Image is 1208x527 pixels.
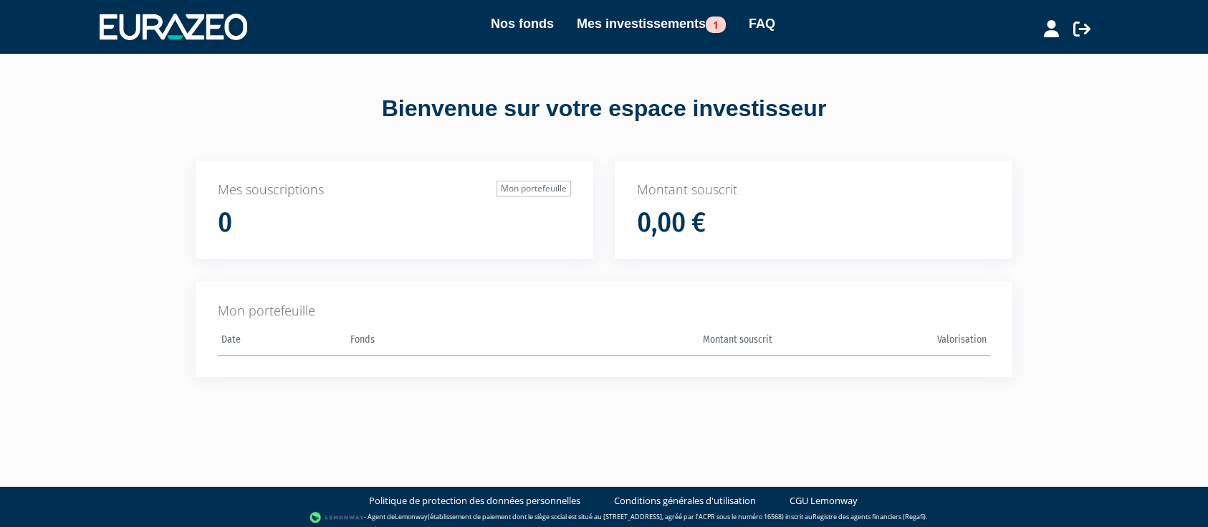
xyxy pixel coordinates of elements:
[218,329,347,356] th: Date
[395,513,428,522] a: Lemonway
[218,181,571,199] p: Mes souscriptions
[614,494,756,508] a: Conditions générales d'utilisation
[749,14,775,34] a: FAQ
[218,302,990,321] p: Mon portefeuille
[369,494,580,508] a: Politique de protection des données personnelles
[347,329,561,356] th: Fonds
[497,181,571,196] a: Mon portefeuille
[812,513,926,522] a: Registre des agents financiers (Regafi)
[310,511,365,525] img: logo-lemonway.png
[577,14,726,34] a: Mes investissements1
[776,329,990,356] th: Valorisation
[637,181,990,199] p: Montant souscrit
[790,494,858,508] a: CGU Lemonway
[218,208,232,238] h1: 0
[163,92,1045,125] div: Bienvenue sur votre espace investisseur
[100,14,247,39] img: 1732889491-logotype_eurazeo_blanc_rvb.png
[491,14,554,34] a: Nos fonds
[561,329,775,356] th: Montant souscrit
[637,208,706,238] h1: 0,00 €
[14,511,1194,525] div: - Agent de (établissement de paiement dont le siège social est situé au [STREET_ADDRESS], agréé p...
[706,16,726,33] span: 1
